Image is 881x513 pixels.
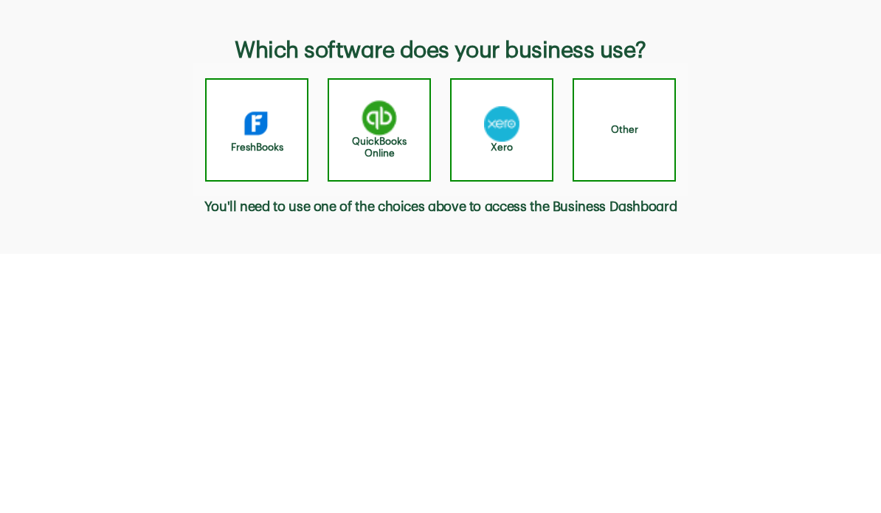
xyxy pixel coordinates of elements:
h4: Other [611,124,638,136]
h4: Xero [491,142,513,154]
h4: FreshBooks [231,142,283,154]
h4: QuickBooks Online [338,136,421,159]
img: QuickBooks Online [362,100,397,136]
img: Xero [484,106,519,142]
img: FreshBooks [242,106,272,142]
span: You'll need to use one of the choices above to access the Business Dashboard [204,196,677,217]
h3: Which software does your business use? [235,37,646,63]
